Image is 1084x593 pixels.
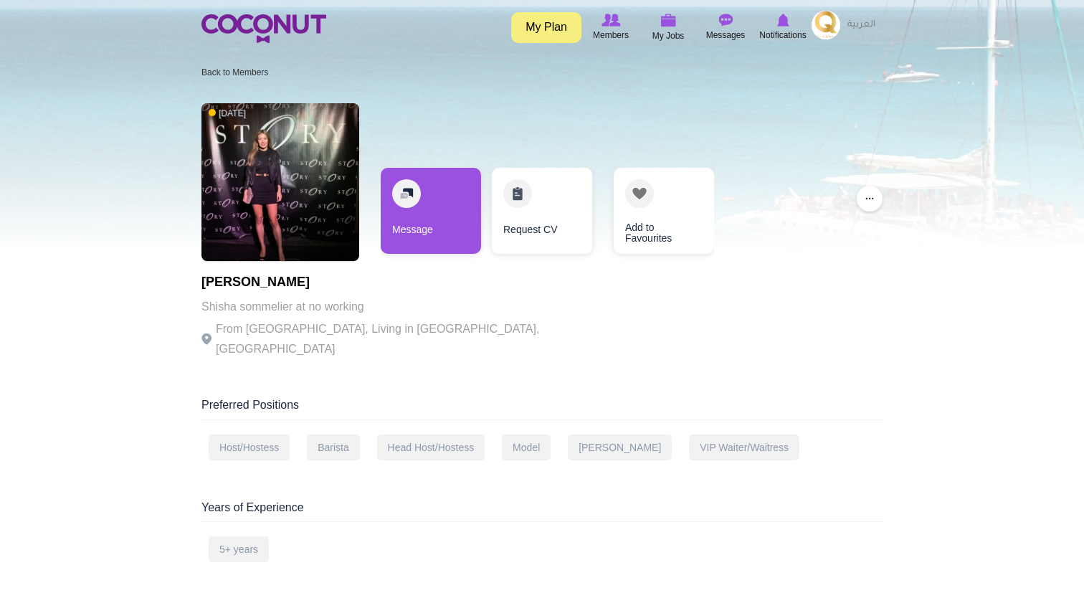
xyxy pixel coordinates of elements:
[209,536,269,562] div: 5+ years
[640,11,697,44] a: My Jobs My Jobs
[582,11,640,44] a: Browse Members Members
[840,11,883,39] a: العربية
[201,275,596,290] h1: [PERSON_NAME]
[201,14,326,43] img: Home
[209,435,290,460] div: Host/Hostess
[754,11,812,44] a: Notifications Notifications
[593,28,629,42] span: Members
[718,14,733,27] img: Messages
[602,14,620,27] img: Browse Members
[201,397,883,420] div: Preferred Positions
[511,12,581,43] a: My Plan
[603,168,703,261] div: 3 / 3
[209,108,246,120] span: [DATE]
[568,435,672,460] div: [PERSON_NAME]
[201,297,596,317] p: Shisha sommelier at no working
[201,319,596,359] p: From [GEOGRAPHIC_DATA], Living in [GEOGRAPHIC_DATA], [GEOGRAPHIC_DATA]
[201,67,268,77] a: Back to Members
[614,168,714,254] a: Add to Favourites
[759,28,806,42] span: Notifications
[857,186,883,212] button: ...
[307,435,360,460] div: Barista
[381,168,481,261] div: 1 / 3
[652,29,685,43] span: My Jobs
[381,168,481,254] a: Message
[502,435,551,460] div: Model
[377,435,485,460] div: Head Host/Hostess
[492,168,592,254] a: Request CV
[697,11,754,44] a: Messages Messages
[660,14,676,27] img: My Jobs
[201,500,883,523] div: Years of Experience
[706,28,746,42] span: Messages
[777,14,789,27] img: Notifications
[492,168,592,261] div: 2 / 3
[689,435,799,460] div: VIP Waiter/Waitress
